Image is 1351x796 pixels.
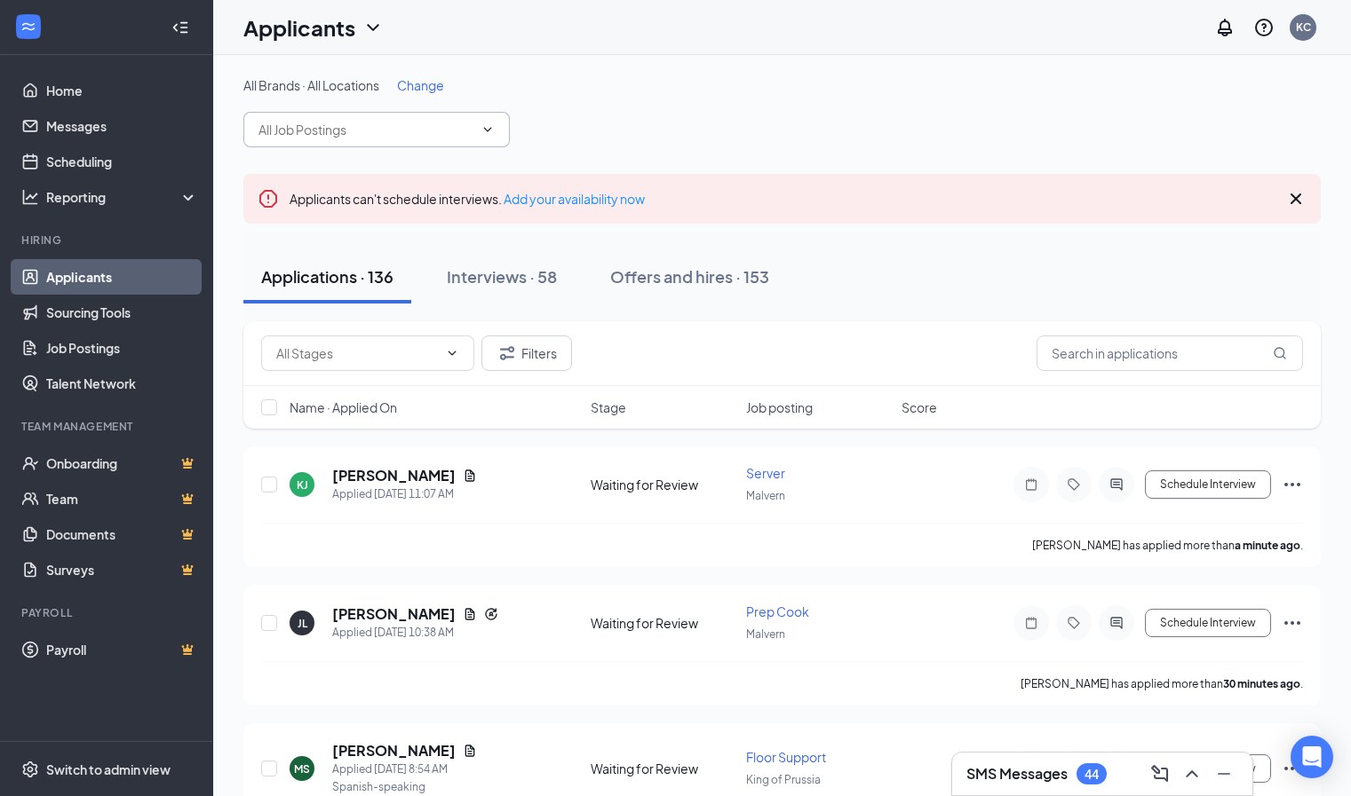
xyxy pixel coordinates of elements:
div: 44 [1085,767,1099,782]
span: All Brands · All Locations [243,77,379,93]
svg: Reapply [484,607,498,621]
input: Search in applications [1037,335,1303,371]
a: SurveysCrown [46,552,198,587]
button: Schedule Interview [1145,470,1271,499]
svg: Minimize [1213,763,1235,784]
span: Change [397,77,444,93]
a: Home [46,73,198,108]
button: ChevronUp [1178,760,1206,788]
a: TeamCrown [46,481,198,516]
svg: Collapse [171,19,189,36]
div: KC [1296,20,1311,35]
svg: QuestionInfo [1253,17,1275,38]
a: Sourcing Tools [46,295,198,330]
svg: ActiveChat [1106,477,1127,492]
svg: Filter [497,343,518,364]
svg: ChevronDown [481,122,495,137]
a: Talent Network [46,366,198,401]
svg: Note [1021,616,1042,630]
button: Minimize [1210,760,1238,788]
div: KJ [297,477,308,493]
div: Waiting for Review [591,614,735,632]
svg: Note [1021,477,1042,492]
span: Malvern [746,489,785,502]
div: Applied [DATE] 10:38 AM [332,624,498,642]
p: [PERSON_NAME] has applied more than . [1032,538,1303,553]
a: Job Postings [46,330,198,366]
svg: Analysis [21,188,39,206]
div: Reporting [46,188,199,206]
button: Filter Filters [481,335,572,371]
svg: Document [463,744,477,758]
b: a minute ago [1235,539,1300,552]
svg: Document [463,469,477,483]
div: MS [294,761,310,776]
div: Team Management [21,419,195,434]
span: Applicants can't schedule interviews. [290,191,645,207]
svg: WorkstreamLogo [20,18,37,35]
span: King of Prussia [746,773,821,786]
div: Applied [DATE] 8:54 AM [332,761,477,778]
svg: Ellipses [1282,474,1303,495]
svg: Ellipses [1282,612,1303,634]
h5: [PERSON_NAME] [332,741,456,761]
div: Waiting for Review [591,476,735,493]
div: JL [298,616,307,631]
span: Floor Support [746,749,826,765]
div: Applications · 136 [261,265,393,288]
h3: SMS Messages [966,764,1068,784]
div: Payroll [21,605,195,620]
h5: [PERSON_NAME] [332,604,456,624]
svg: Tag [1063,477,1085,492]
a: Scheduling [46,144,198,179]
input: All Stages [276,343,438,363]
span: Server [746,465,785,481]
input: All Job Postings [258,120,473,139]
svg: ChevronDown [362,17,384,38]
a: Applicants [46,259,198,295]
div: Applied [DATE] 11:07 AM [332,485,477,503]
span: Name · Applied On [290,398,397,416]
svg: Ellipses [1282,758,1303,779]
span: Stage [591,398,626,416]
svg: Notifications [1214,17,1236,38]
div: Offers and hires · 153 [610,265,769,288]
div: Open Intercom Messenger [1291,736,1333,778]
svg: Cross [1285,188,1307,209]
div: Hiring [21,232,195,248]
div: Switch to admin view [46,761,171,778]
span: Prep Cook [746,603,809,619]
svg: Tag [1063,616,1085,630]
a: DocumentsCrown [46,516,198,552]
p: [PERSON_NAME] has applied more than . [1021,676,1303,691]
svg: Document [463,607,477,621]
svg: MagnifyingGlass [1273,346,1287,360]
svg: Settings [21,761,39,778]
span: Malvern [746,627,785,641]
button: Schedule Interview [1145,609,1271,637]
a: PayrollCrown [46,632,198,667]
div: Interviews · 58 [447,265,557,288]
a: OnboardingCrown [46,445,198,481]
h5: [PERSON_NAME] [332,466,456,485]
span: Job posting [746,398,813,416]
h1: Applicants [243,12,355,43]
div: Waiting for Review [591,760,735,777]
svg: ActiveChat [1106,616,1127,630]
svg: ComposeMessage [1149,763,1171,784]
svg: ChevronUp [1181,763,1203,784]
span: Score [902,398,937,416]
a: Add your availability now [504,191,645,207]
svg: Error [258,188,279,209]
b: 30 minutes ago [1223,677,1300,690]
button: ComposeMessage [1146,760,1174,788]
svg: ChevronDown [445,346,459,360]
div: Spanish-speaking [332,778,477,796]
a: Messages [46,108,198,144]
